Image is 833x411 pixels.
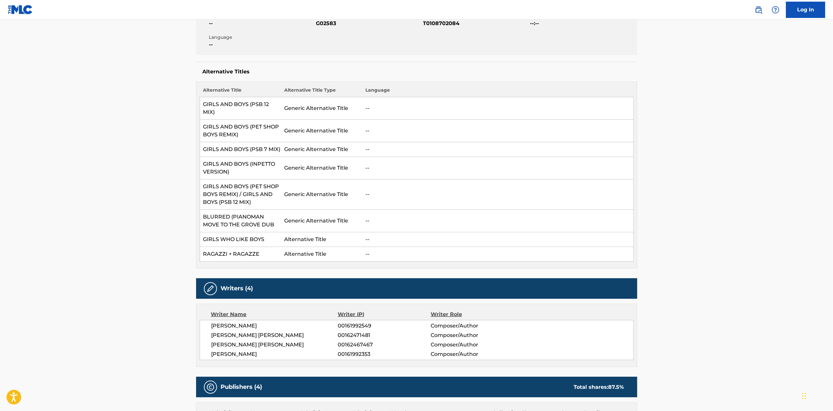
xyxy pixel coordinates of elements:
td: GIRLS AND BOYS (PET SHOP BOYS REMIX) [200,120,281,142]
span: [PERSON_NAME] [211,322,338,330]
div: Drag [802,386,806,406]
td: Generic Alternative Title [281,120,362,142]
span: [PERSON_NAME] [211,350,338,358]
span: 00161992353 [338,350,430,358]
div: Help [769,3,782,16]
th: Language [362,87,633,97]
a: Log In [786,2,825,18]
td: -- [362,247,633,262]
th: Alternative Title [200,87,281,97]
span: Composer/Author [431,322,515,330]
td: GIRLS AND BOYS (PSB 12 MIX) [200,97,281,120]
span: 00161992549 [338,322,430,330]
td: -- [362,120,633,142]
td: -- [362,97,633,120]
span: -- [209,41,315,49]
h5: Publishers (4) [221,383,262,391]
img: help [772,6,779,14]
td: GIRLS WHO LIKE BOYS [200,232,281,247]
span: 00162467467 [338,341,430,349]
iframe: Chat Widget [800,380,833,411]
span: Composer/Author [431,341,515,349]
div: Writer IPI [338,311,431,318]
th: Alternative Title Type [281,87,362,97]
td: -- [362,157,633,179]
div: Total shares: [574,383,624,391]
div: Writer Name [211,311,338,318]
img: Publishers [207,383,214,391]
td: GIRLS AND BOYS (PSB 7 MIX) [200,142,281,157]
td: Alternative Title [281,232,362,247]
img: search [755,6,763,14]
h5: Writers (4) [221,285,253,292]
img: MLC Logo [8,5,33,14]
h5: Alternative Titles [203,68,631,75]
span: T0108702084 [423,20,529,27]
span: --:-- [530,20,636,27]
td: RAGAZZI + RAGAZZE [200,247,281,262]
span: Composer/Author [431,350,515,358]
td: Generic Alternative Title [281,179,362,210]
span: [PERSON_NAME] [PERSON_NAME] [211,341,338,349]
td: BLURRED (PIANOMAN MOVE TO THE GROVE DUB [200,210,281,232]
td: Generic Alternative Title [281,142,362,157]
td: -- [362,142,633,157]
img: Writers [207,285,214,293]
span: 87.5 % [609,384,624,390]
td: Generic Alternative Title [281,210,362,232]
span: Composer/Author [431,331,515,339]
td: GIRLS AND BOYS (PET SHOP BOYS REMIX) / GIRLS AND BOYS (PSB 12 MIX) [200,179,281,210]
td: -- [362,210,633,232]
div: Writer Role [431,311,515,318]
span: [PERSON_NAME] [PERSON_NAME] [211,331,338,339]
td: Alternative Title [281,247,362,262]
span: G02583 [316,20,422,27]
span: Language [209,34,315,41]
a: Public Search [752,3,765,16]
td: Generic Alternative Title [281,157,362,179]
span: 00162471481 [338,331,430,339]
td: Generic Alternative Title [281,97,362,120]
td: -- [362,232,633,247]
td: GIRLS AND BOYS (INPETTO VERSION) [200,157,281,179]
td: -- [362,179,633,210]
span: -- [209,20,315,27]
